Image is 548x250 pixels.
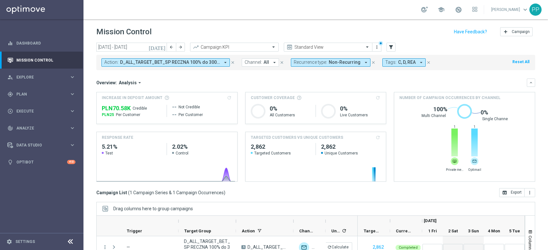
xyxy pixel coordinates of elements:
[222,60,228,65] i: arrow_drop_down
[172,143,232,151] h2: 2.02%
[527,79,535,87] button: keyboard_arrow_down
[15,240,35,244] a: Settings
[16,75,69,79] span: Explore
[7,52,75,69] div: Mission Control
[7,35,75,52] div: Dashboard
[193,44,199,50] i: trending_up
[7,126,76,131] div: track_changes Analyze keyboard_arrow_right
[7,142,69,148] div: Data Studio
[264,60,269,65] span: All
[7,108,69,114] div: Execute
[241,245,246,249] span: A
[16,154,67,171] a: Optibot
[102,143,161,151] h2: 5.21%
[527,190,532,195] i: more_vert
[329,60,361,65] span: Non-Recurring
[178,112,203,117] span: Per Customer
[251,95,295,101] span: Customer Coverage
[370,59,376,66] button: close
[340,113,381,118] p: Live Customers
[113,206,193,211] div: Row Groups
[512,58,530,65] button: Reset All
[284,43,372,52] ng-select: Standard View
[178,104,200,110] span: Not Credible
[102,95,162,101] span: Increase In Deposit Amount
[7,91,13,97] i: gps_fixed
[190,43,279,52] ng-select: Campaign KPI
[422,113,446,118] span: Multi Channel
[248,244,288,250] span: D_ALL_TARGET_BET_SP RECZNA 100% do 300 PLN_290825
[245,60,262,65] span: Channel:
[426,60,431,65] i: close
[16,109,69,113] span: Execute
[451,157,458,165] div: Private message
[104,60,118,65] span: Action:
[119,80,137,86] span: Analysis
[167,43,176,52] button: arrow_back
[424,218,437,223] span: [DATE]
[127,229,142,233] span: Trigger
[178,45,183,49] i: arrow_forward
[16,52,75,69] a: Mission Control
[105,151,113,156] span: Test
[7,75,76,80] div: person_search Explore keyboard_arrow_right
[7,74,69,80] div: Explore
[69,108,75,114] i: keyboard_arrow_right
[446,168,464,172] span: Private message
[7,125,69,131] div: Analyze
[331,229,341,233] span: Unique Targeted Customers
[399,246,418,250] span: Completed
[488,229,500,233] span: 4 Mon
[96,190,225,196] h3: Campaign List
[7,160,76,165] div: lightbulb Optibot +10
[280,60,284,65] i: close
[169,45,174,49] i: arrow_back
[294,60,327,65] span: Recurrence type:
[102,112,114,117] span: PLN25
[242,229,255,233] span: Action
[272,60,277,65] i: arrow_drop_down
[7,109,76,114] button: play_circle_outline Execute keyboard_arrow_right
[396,229,411,233] span: Current Status
[172,111,177,119] span: --
[418,60,424,65] i: arrow_drop_down
[16,126,69,130] span: Analyze
[148,43,167,52] button: [DATE]
[7,159,13,165] i: lightbulb
[378,41,383,46] div: There are unsaved changes
[286,44,293,50] i: preview
[454,29,487,34] input: Have Feedback?
[509,229,520,233] span: 5 Tue
[102,244,108,250] button: more_vert
[117,80,144,86] button: Analysis arrow_drop_down
[291,58,370,67] button: Recurrence type: Non-Recurring arrow_drop_down
[471,125,478,129] span: 1
[133,106,147,111] span: Credible
[468,229,479,233] span: 3 Sun
[251,143,310,151] h2: 2,862
[374,43,380,51] button: more_vert
[102,104,131,112] span: PLN70,581
[438,6,445,13] span: school
[525,188,535,197] button: more_vert
[342,228,347,233] i: refresh
[7,92,76,97] button: gps_fixed Plan keyboard_arrow_right
[231,60,235,65] i: close
[7,41,76,46] button: equalizer Dashboard
[7,125,13,131] i: track_changes
[7,91,69,97] div: Plan
[374,45,379,50] i: more_vert
[69,125,75,131] i: keyboard_arrow_right
[503,29,508,34] i: add
[67,160,75,164] div: +10
[16,35,75,52] a: Dashboard
[327,245,332,249] i: refresh
[242,58,279,67] button: Channel: All arrow_drop_down
[96,43,167,52] input: Select date range
[499,190,535,195] multiple-options-button: Export to CSV
[426,59,431,66] button: close
[96,80,117,86] h3: Overview:
[471,157,478,165] div: Optimail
